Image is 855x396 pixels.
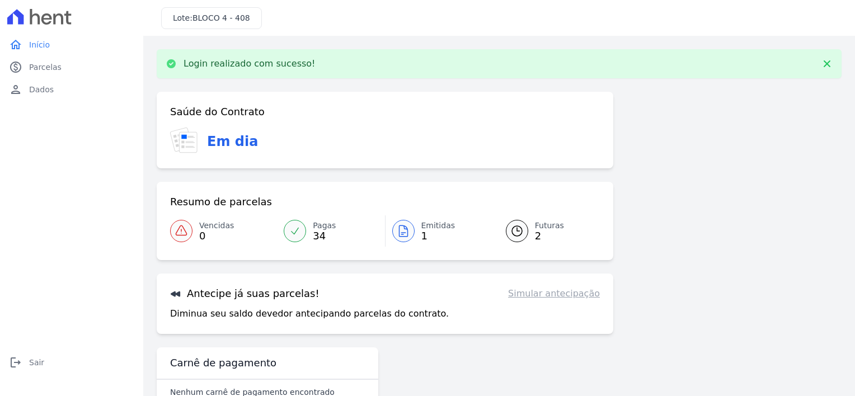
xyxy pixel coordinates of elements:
[170,195,272,209] h3: Resumo de parcelas
[29,357,44,368] span: Sair
[9,83,22,96] i: person
[173,12,250,24] h3: Lote:
[492,215,600,247] a: Futuras 2
[508,287,600,300] a: Simular antecipação
[313,220,336,232] span: Pagas
[277,215,384,247] a: Pagas 34
[421,232,455,241] span: 1
[386,215,492,247] a: Emitidas 1
[170,287,320,300] h3: Antecipe já suas parcelas!
[4,34,139,56] a: homeInício
[184,58,316,69] p: Login realizado com sucesso!
[313,232,336,241] span: 34
[535,220,564,232] span: Futuras
[4,56,139,78] a: paidParcelas
[170,356,276,370] h3: Carnê de pagamento
[199,220,234,232] span: Vencidas
[9,38,22,51] i: home
[170,215,277,247] a: Vencidas 0
[170,105,265,119] h3: Saúde do Contrato
[199,232,234,241] span: 0
[4,78,139,101] a: personDados
[29,62,62,73] span: Parcelas
[170,307,449,320] p: Diminua seu saldo devedor antecipando parcelas do contrato.
[207,131,258,152] h3: Em dia
[192,13,250,22] span: BLOCO 4 - 408
[421,220,455,232] span: Emitidas
[535,232,564,241] span: 2
[29,84,54,95] span: Dados
[9,356,22,369] i: logout
[4,351,139,374] a: logoutSair
[29,39,50,50] span: Início
[9,60,22,74] i: paid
